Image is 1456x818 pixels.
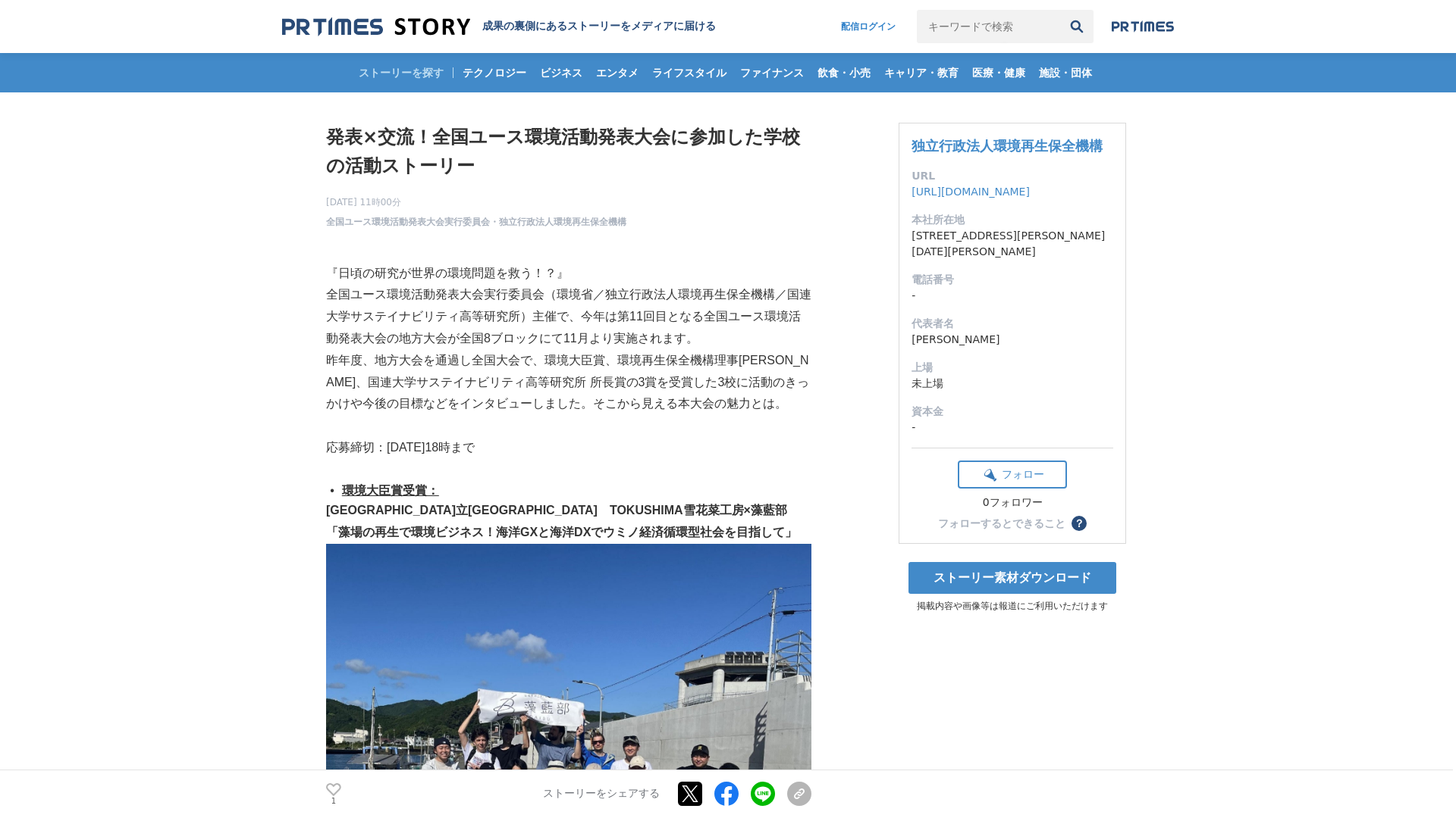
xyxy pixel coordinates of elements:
[899,600,1126,613] p: 掲載内容や画像等は報道にご利用いただけます
[912,376,1113,392] dd: 未上場
[1074,518,1084,529] span: ？
[912,138,1103,154] a: 独立行政法人環境再生保全機構
[282,17,470,37] img: 成果の裏側にあるストーリーをメディアに届ける
[912,332,1113,348] dd: [PERSON_NAME]
[912,168,1113,184] dt: URL
[326,350,811,415] p: 昨年度、地方大会を通過し全国大会で、環境大臣賞、環境再生保全機構理事[PERSON_NAME]、国連大学サステイナビリティ高等研究所 所長賞の3賞を受賞した3校に活動のきっかけや今後の目標などを...
[811,66,877,80] span: 飲食・小売
[912,186,1030,198] a: [URL][DOMAIN_NAME]
[912,288,1113,304] dd: -
[878,66,965,80] span: キャリア・教育
[646,66,733,80] span: ライフスタイル
[958,496,1067,510] div: 0フォロワー
[326,504,787,517] strong: [GEOGRAPHIC_DATA]立[GEOGRAPHIC_DATA] TOKUSHIMA雪花菜工房×藻藍部
[482,20,716,33] h2: 成果の裏側にあるストーリーをメディアに届ける
[326,195,626,209] span: [DATE] 11時00分
[912,404,1113,420] dt: 資本金
[912,316,1113,332] dt: 代表者名
[534,53,588,92] a: ビジネス
[912,212,1113,228] dt: 本社所在地
[938,518,1065,529] div: フォローするとできること
[326,123,811,181] h1: 発表×交流！全国ユース環境活動発表大会に参加した学校の活動ストーリー
[878,53,965,92] a: キャリア・教育
[1060,10,1094,43] button: 検索
[908,562,1116,594] a: ストーリー素材ダウンロード
[1112,20,1174,33] img: prtimes
[326,798,341,805] p: 1
[912,272,1113,288] dt: 電話番号
[1033,66,1098,80] span: 施設・団体
[326,526,797,539] strong: 「藻場の再生で環境ビジネス！海洋GXと海洋DXでウミノ経済循環型社会を目指して」
[826,10,911,43] a: 配信ログイン
[326,284,811,349] p: 全国ユース環境活動発表大会実行委員会（環境省／独立行政法人環境再生保全機構／国連大学サステイナビリティ高等研究所）主催で、今年は第11回目となる全国ユース環境活動発表大会の地方大会が全国8ブロッ...
[590,66,645,80] span: エンタメ
[734,66,810,80] span: ファイナンス
[590,53,645,92] a: エンタメ
[1072,516,1087,531] button: ？
[917,10,1060,43] input: キーワードで検索
[811,53,877,92] a: 飲食・小売
[1033,53,1098,92] a: 施設・団体
[326,215,626,229] a: 全国ユース環境活動発表大会実行委員会・独立行政法人環境再生保全機構
[457,53,532,92] a: テクノロジー
[342,484,439,497] u: 環境大臣賞受賞：
[543,788,660,801] p: ストーリーをシェアする
[534,66,588,80] span: ビジネス
[912,420,1113,436] dd: -
[912,360,1113,376] dt: 上場
[326,437,811,459] p: 応募締切：[DATE]18時まで
[457,66,532,80] span: テクノロジー
[958,461,1067,489] button: フォロー
[646,53,733,92] a: ライフスタイル
[966,66,1031,80] span: 医療・健康
[912,228,1113,260] dd: [STREET_ADDRESS][PERSON_NAME][DATE][PERSON_NAME]
[326,263,811,285] p: 『日頃の研究が世界の環境問題を救う！？』
[966,53,1031,92] a: 医療・健康
[734,53,810,92] a: ファイナンス
[282,17,716,37] a: 成果の裏側にあるストーリーをメディアに届ける 成果の裏側にあるストーリーをメディアに届ける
